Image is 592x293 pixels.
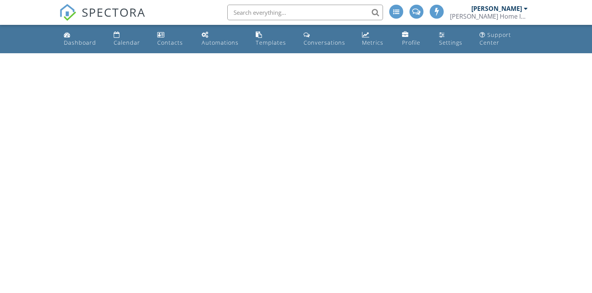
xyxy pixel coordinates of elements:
a: Settings [436,28,470,50]
a: Conversations [300,28,353,50]
div: Hooyer Home Inspections [450,12,528,20]
span: SPECTORA [82,4,146,20]
img: The Best Home Inspection Software - Spectora [59,4,76,21]
div: Contacts [157,39,183,46]
a: SPECTORA [59,10,146,27]
a: Company Profile [399,28,429,50]
div: Profile [402,39,420,46]
a: Templates [253,28,294,50]
a: Metrics [359,28,393,50]
a: Automations (Advanced) [199,28,246,50]
div: Conversations [304,39,345,46]
div: [PERSON_NAME] [471,5,522,12]
a: Dashboard [61,28,104,50]
div: Settings [439,39,462,46]
input: Search everything... [227,5,383,20]
a: Support Center [476,28,531,50]
a: Contacts [154,28,192,50]
a: Calendar [111,28,148,50]
div: Metrics [362,39,383,46]
div: Dashboard [64,39,96,46]
div: Templates [256,39,286,46]
div: Automations [202,39,239,46]
div: Calendar [114,39,140,46]
div: Support Center [480,31,511,46]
